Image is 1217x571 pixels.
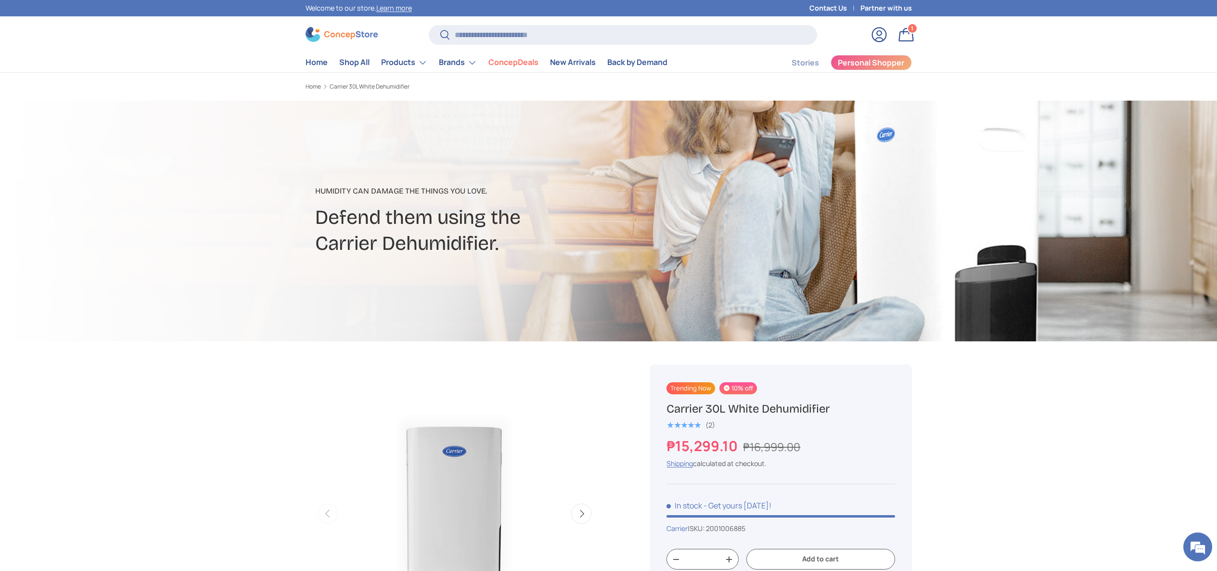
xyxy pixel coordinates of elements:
a: Personal Shopper [831,55,912,70]
a: Brands [439,53,477,72]
a: Carrier [666,524,688,533]
a: Shop All [339,53,370,72]
a: Home [306,84,321,90]
img: ConcepStore [306,27,378,42]
span: | [688,524,745,533]
span: SKU: [690,524,705,533]
a: Learn more [376,3,412,13]
span: Trending Now [666,382,715,394]
p: Humidity can damage the things you love. [315,185,685,197]
p: Welcome to our store. [306,3,412,13]
a: Home [306,53,328,72]
p: - Get yours [DATE]! [704,500,771,511]
span: ★★★★★ [666,420,701,430]
nav: Secondary [769,53,912,72]
a: Shipping [666,459,693,468]
div: calculated at checkout. [666,458,895,468]
a: 5.0 out of 5.0 stars (2) [666,419,715,429]
span: 10% off [719,382,757,394]
a: Back by Demand [607,53,667,72]
button: Add to cart [746,549,895,570]
span: In stock [666,500,702,511]
a: Contact Us [809,3,860,13]
summary: Brands [433,53,483,72]
div: (2) [705,421,715,428]
nav: Primary [306,53,667,72]
div: 5.0 out of 5.0 stars [666,421,701,429]
h1: Carrier 30L White Dehumidifier [666,402,895,416]
s: ₱16,999.00 [743,439,800,454]
h2: Defend them using the Carrier Dehumidifier. [315,205,685,257]
span: 2001006885 [706,524,745,533]
summary: Products [375,53,433,72]
a: Carrier 30L White Dehumidifier [330,84,410,90]
span: Personal Shopper [838,59,904,66]
strong: ₱15,299.10 [666,436,740,455]
a: Products [381,53,427,72]
nav: Breadcrumbs [306,82,627,91]
span: 1 [911,25,913,32]
a: Stories [792,53,819,72]
a: New Arrivals [550,53,596,72]
a: ConcepDeals [488,53,538,72]
a: Partner with us [860,3,912,13]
